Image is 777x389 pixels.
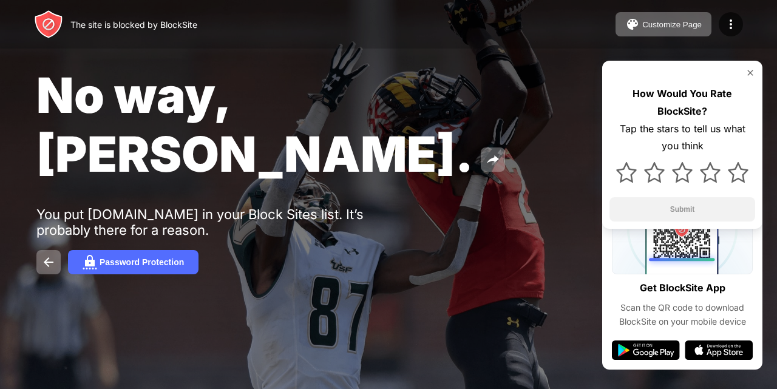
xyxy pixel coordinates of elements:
img: pallet.svg [625,17,640,32]
img: star.svg [700,162,721,183]
img: header-logo.svg [34,10,63,39]
div: You put [DOMAIN_NAME] in your Block Sites list. It’s probably there for a reason. [36,206,412,238]
iframe: Banner [36,236,324,374]
img: google-play.svg [612,340,680,360]
img: share.svg [486,152,500,167]
button: Customize Page [616,12,711,36]
img: star.svg [644,162,665,183]
img: menu-icon.svg [724,17,738,32]
img: star.svg [616,162,637,183]
div: Tap the stars to tell us what you think [609,120,755,155]
img: app-store.svg [685,340,753,360]
div: How Would You Rate BlockSite? [609,85,755,120]
span: No way, [PERSON_NAME]. [36,66,473,183]
div: The site is blocked by BlockSite [70,19,197,30]
img: star.svg [728,162,748,183]
button: Submit [609,197,755,222]
img: rate-us-close.svg [745,68,755,78]
div: Customize Page [642,20,702,29]
img: star.svg [672,162,693,183]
